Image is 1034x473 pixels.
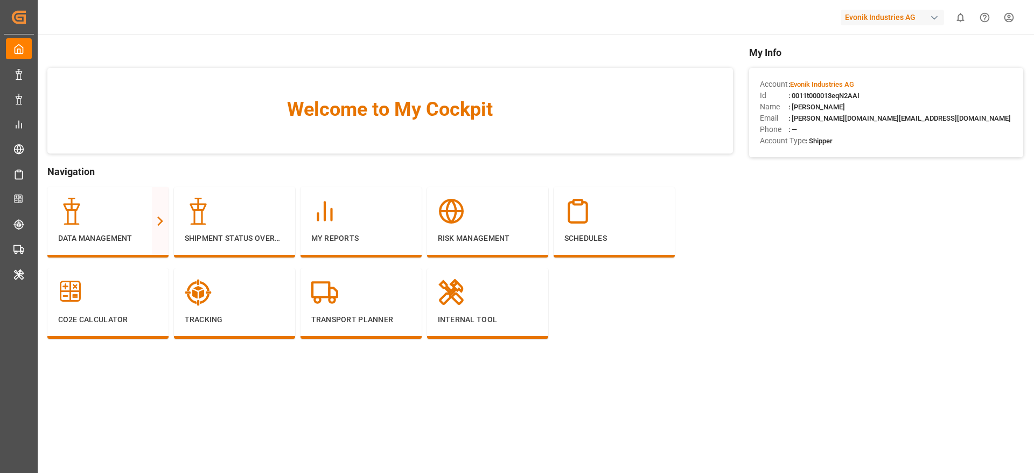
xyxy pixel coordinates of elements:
[841,10,944,25] div: Evonik Industries AG
[58,314,158,325] p: CO2e Calculator
[788,126,797,134] span: : —
[311,233,411,244] p: My Reports
[788,92,860,100] span: : 0011t000013eqN2AAI
[311,314,411,325] p: Transport Planner
[973,5,997,30] button: Help Center
[841,7,948,27] button: Evonik Industries AG
[185,233,284,244] p: Shipment Status Overview
[788,80,854,88] span: :
[760,101,788,113] span: Name
[69,95,711,124] span: Welcome to My Cockpit
[760,135,806,147] span: Account Type
[760,90,788,101] span: Id
[760,113,788,124] span: Email
[58,233,158,244] p: Data Management
[564,233,664,244] p: Schedules
[185,314,284,325] p: Tracking
[806,137,833,145] span: : Shipper
[760,79,788,90] span: Account
[438,314,537,325] p: Internal Tool
[788,114,1011,122] span: : [PERSON_NAME][DOMAIN_NAME][EMAIL_ADDRESS][DOMAIN_NAME]
[788,103,845,111] span: : [PERSON_NAME]
[47,164,733,179] span: Navigation
[948,5,973,30] button: show 0 new notifications
[760,124,788,135] span: Phone
[790,80,854,88] span: Evonik Industries AG
[749,45,1023,60] span: My Info
[438,233,537,244] p: Risk Management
